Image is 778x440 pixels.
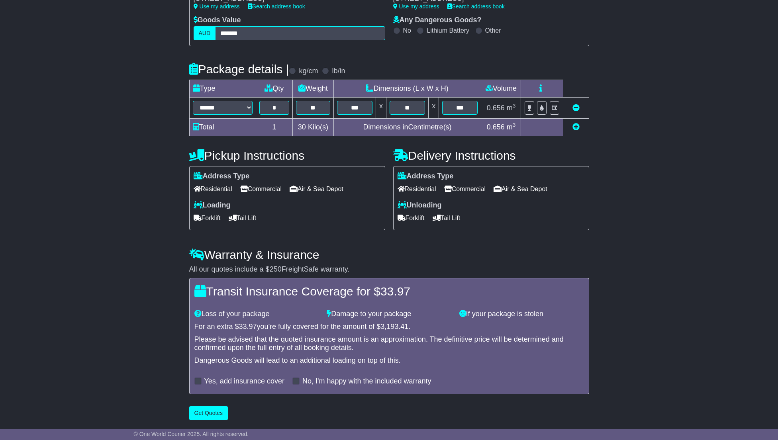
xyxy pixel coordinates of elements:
span: m [507,104,516,112]
span: 250 [270,265,282,273]
td: Volume [481,80,521,98]
span: Residential [194,183,232,195]
span: Tail Lift [229,212,257,224]
td: x [376,98,386,119]
span: Residential [398,183,436,195]
span: m [507,123,516,131]
sup: 3 [513,122,516,128]
label: Lithium Battery [427,27,469,34]
div: Loss of your package [190,310,323,319]
td: Kilo(s) [293,119,334,136]
button: Get Quotes [189,406,228,420]
span: Tail Lift [433,212,461,224]
span: 0.656 [487,123,505,131]
td: Weight [293,80,334,98]
label: Address Type [398,172,454,181]
h4: Package details | [189,63,289,76]
span: Forklift [398,212,425,224]
td: Dimensions in Centimetre(s) [333,119,481,136]
label: Unloading [398,201,442,210]
label: Any Dangerous Goods? [393,16,482,25]
div: For an extra $ you're fully covered for the amount of $ . [194,323,584,331]
td: Dimensions (L x W x H) [333,80,481,98]
label: lb/in [332,67,345,76]
a: Use my address [393,3,439,10]
label: No, I'm happy with the included warranty [302,377,431,386]
td: Type [189,80,256,98]
div: Dangerous Goods will lead to an additional loading on top of this. [194,356,584,365]
label: Other [485,27,501,34]
div: If your package is stolen [455,310,588,319]
span: 30 [298,123,306,131]
h4: Warranty & Insurance [189,248,589,261]
label: AUD [194,26,216,40]
h4: Delivery Instructions [393,149,589,162]
td: x [429,98,439,119]
span: Commercial [240,183,282,195]
span: Commercial [444,183,486,195]
a: Remove this item [572,104,580,112]
label: kg/cm [299,67,318,76]
h4: Transit Insurance Coverage for $ [194,285,584,298]
sup: 3 [513,103,516,109]
a: Search address book [447,3,505,10]
a: Use my address [194,3,240,10]
div: Please be advised that the quoted insurance amount is an approximation. The definitive price will... [194,335,584,352]
label: Goods Value [194,16,241,25]
label: Address Type [194,172,250,181]
span: © One World Courier 2025. All rights reserved. [134,431,249,437]
label: Yes, add insurance cover [204,377,284,386]
span: Air & Sea Depot [494,183,547,195]
td: Total [189,119,256,136]
span: Air & Sea Depot [290,183,343,195]
span: 3,193.41 [380,323,408,330]
h4: Pickup Instructions [189,149,385,162]
span: 0.656 [487,104,505,112]
span: 33.97 [380,285,410,298]
a: Add new item [572,123,580,131]
td: 1 [256,119,293,136]
div: All our quotes include a $ FreightSafe warranty. [189,265,589,274]
span: 33.97 [239,323,257,330]
div: Damage to your package [323,310,455,319]
label: No [403,27,411,34]
span: Forklift [194,212,221,224]
label: Loading [194,201,231,210]
a: Search address book [248,3,305,10]
td: Qty [256,80,293,98]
